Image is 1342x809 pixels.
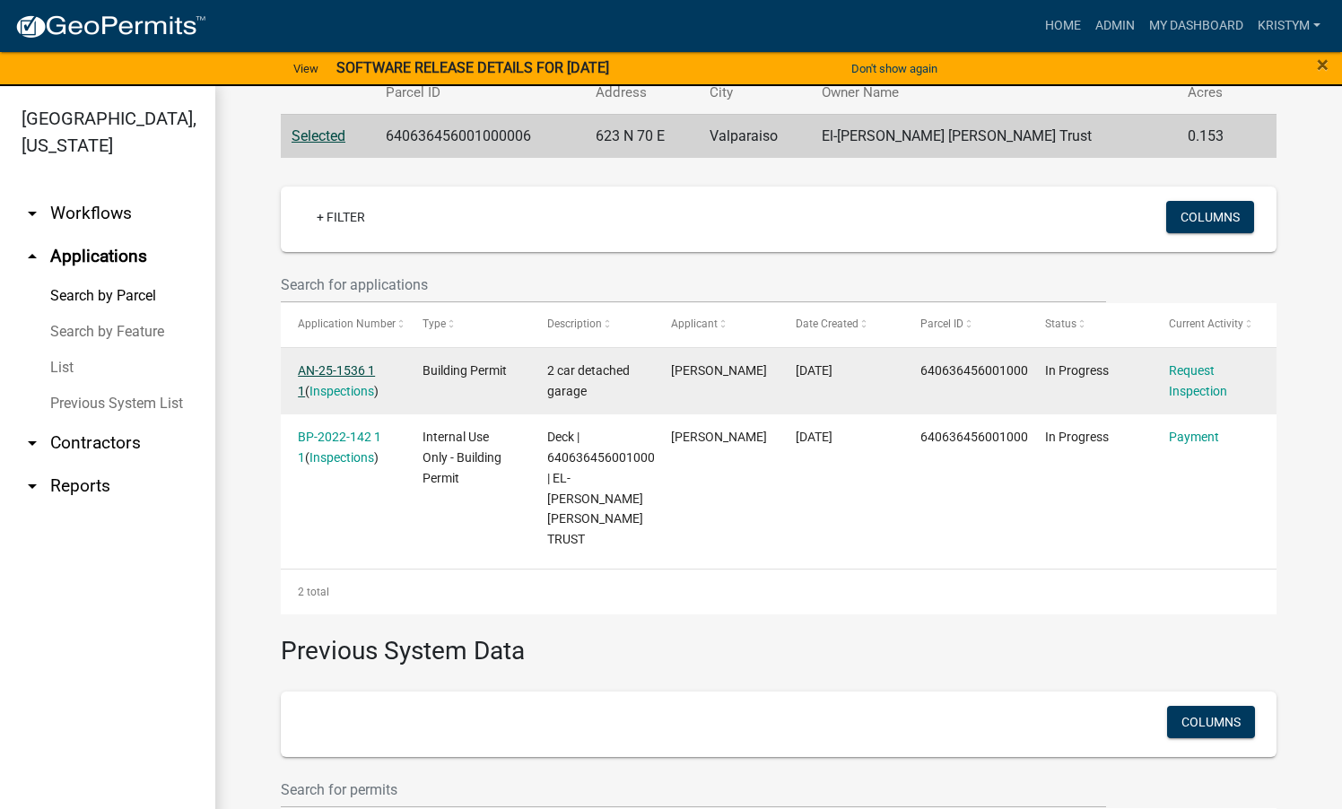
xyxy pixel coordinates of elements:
span: Type [423,318,446,330]
datatable-header-cell: Type [405,303,530,346]
td: 640636456001000006 [375,114,585,158]
button: Close [1317,54,1329,75]
td: El-[PERSON_NAME] [PERSON_NAME] Trust [811,114,1177,158]
span: Internal Use Only - Building Permit [423,430,501,485]
a: View [286,54,326,83]
th: Acres [1177,72,1249,114]
span: Description [547,318,602,330]
a: Inspections [309,384,374,398]
h3: Previous System Data [281,614,1277,670]
span: Building Permit [423,363,507,378]
datatable-header-cell: Current Activity [1152,303,1277,346]
span: In Progress [1045,363,1109,378]
i: arrow_drop_down [22,203,43,224]
a: AN-25-1536 1 1 [298,363,375,398]
span: Date Created [796,318,858,330]
a: BP-2022-142 1 1 [298,430,381,465]
input: Search for applications [281,266,1106,303]
a: Home [1038,9,1088,43]
i: arrow_drop_down [22,475,43,497]
span: × [1317,52,1329,77]
datatable-header-cell: Date Created [779,303,903,346]
button: Don't show again [844,54,945,83]
a: Selected [292,127,345,144]
datatable-header-cell: Status [1028,303,1153,346]
span: Applicant [671,318,718,330]
span: 640636456001000006 [920,363,1050,378]
th: City [699,72,812,114]
datatable-header-cell: Parcel ID [903,303,1028,346]
span: Application Number [298,318,396,330]
td: Valparaiso [699,114,812,158]
datatable-header-cell: Applicant [654,303,779,346]
th: Address [585,72,699,114]
span: Tami Evans [671,430,767,444]
span: Status [1045,318,1076,330]
span: Current Activity [1169,318,1243,330]
span: 640636456001000006 [920,430,1050,444]
a: Admin [1088,9,1142,43]
span: 08/18/2025 [796,363,832,378]
datatable-header-cell: Application Number [281,303,405,346]
span: 03/03/2022 [796,430,832,444]
td: 0.153 [1177,114,1249,158]
a: Inspections [309,450,374,465]
div: 2 total [281,570,1277,614]
i: arrow_drop_down [22,432,43,454]
a: Request Inspection [1169,363,1227,398]
a: Payment [1169,430,1219,444]
div: ( ) [298,361,388,402]
div: ( ) [298,427,388,468]
button: Columns [1167,706,1255,738]
span: Tracy Thompson [671,363,767,378]
th: Parcel ID [375,72,585,114]
input: Search for permits [281,771,1106,808]
span: Deck | 640636456001000006 | EL-NAGGAR TARIK SAMI TRUST [547,430,676,546]
td: 623 N 70 E [585,114,699,158]
span: In Progress [1045,430,1109,444]
a: My Dashboard [1142,9,1250,43]
datatable-header-cell: Description [530,303,655,346]
span: 2 car detached garage [547,363,630,398]
a: + Filter [302,201,379,233]
a: KristyM [1250,9,1328,43]
th: Owner Name [811,72,1177,114]
strong: SOFTWARE RELEASE DETAILS FOR [DATE] [336,59,609,76]
i: arrow_drop_up [22,246,43,267]
button: Columns [1166,201,1254,233]
span: Parcel ID [920,318,963,330]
